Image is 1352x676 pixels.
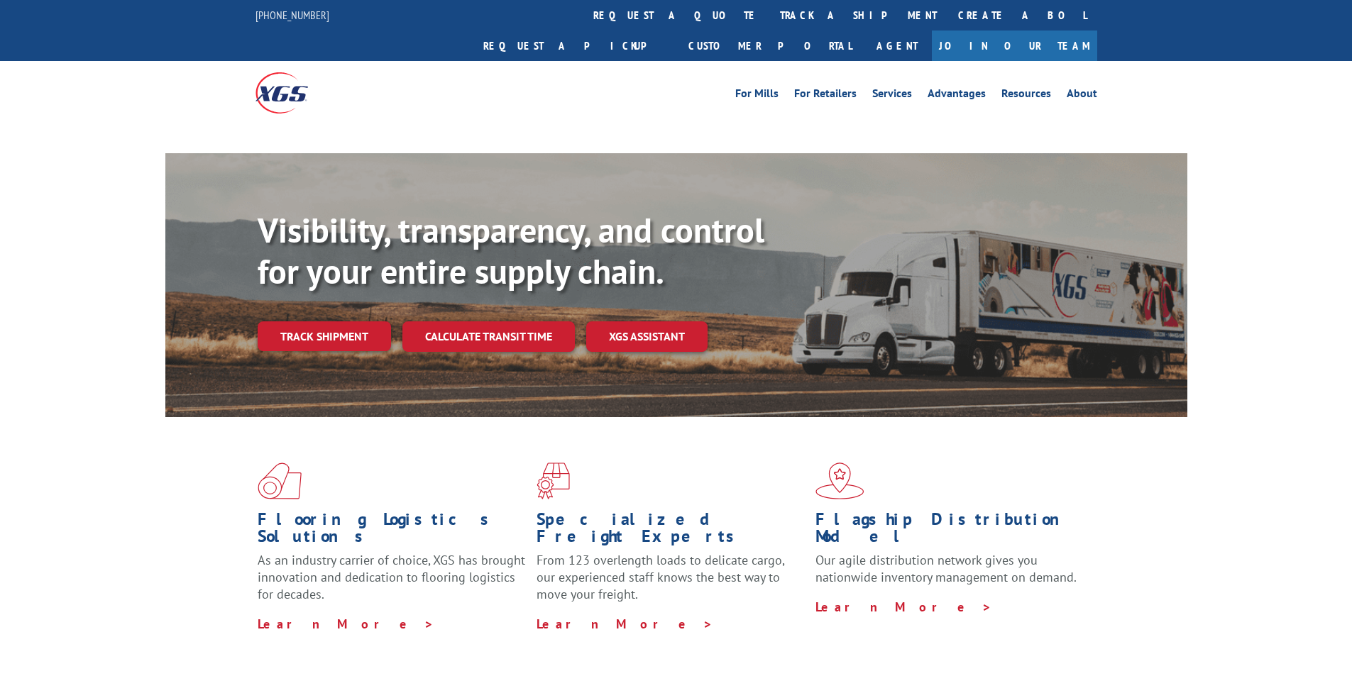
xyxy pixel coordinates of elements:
a: Learn More > [258,616,434,632]
a: Join Our Team [932,31,1097,61]
span: As an industry carrier of choice, XGS has brought innovation and dedication to flooring logistics... [258,552,525,602]
a: Customer Portal [678,31,862,61]
h1: Flooring Logistics Solutions [258,511,526,552]
a: Request a pickup [473,31,678,61]
a: Track shipment [258,321,391,351]
a: Learn More > [815,599,992,615]
span: Our agile distribution network gives you nationwide inventory management on demand. [815,552,1077,585]
a: XGS ASSISTANT [586,321,708,352]
img: xgs-icon-focused-on-flooring-red [537,462,570,499]
img: xgs-icon-flagship-distribution-model-red [815,462,864,499]
a: For Retailers [794,88,857,104]
img: xgs-icon-total-supply-chain-intelligence-red [258,462,302,499]
h1: Specialized Freight Experts [537,511,805,552]
p: From 123 overlength loads to delicate cargo, our experienced staff knows the best way to move you... [537,552,805,615]
a: Resources [1001,88,1051,104]
a: About [1067,88,1097,104]
a: Learn More > [537,616,713,632]
h1: Flagship Distribution Model [815,511,1084,552]
a: Advantages [928,88,986,104]
a: Agent [862,31,932,61]
a: [PHONE_NUMBER] [255,8,329,22]
a: For Mills [735,88,779,104]
a: Calculate transit time [402,321,575,352]
b: Visibility, transparency, and control for your entire supply chain. [258,208,764,293]
a: Services [872,88,912,104]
